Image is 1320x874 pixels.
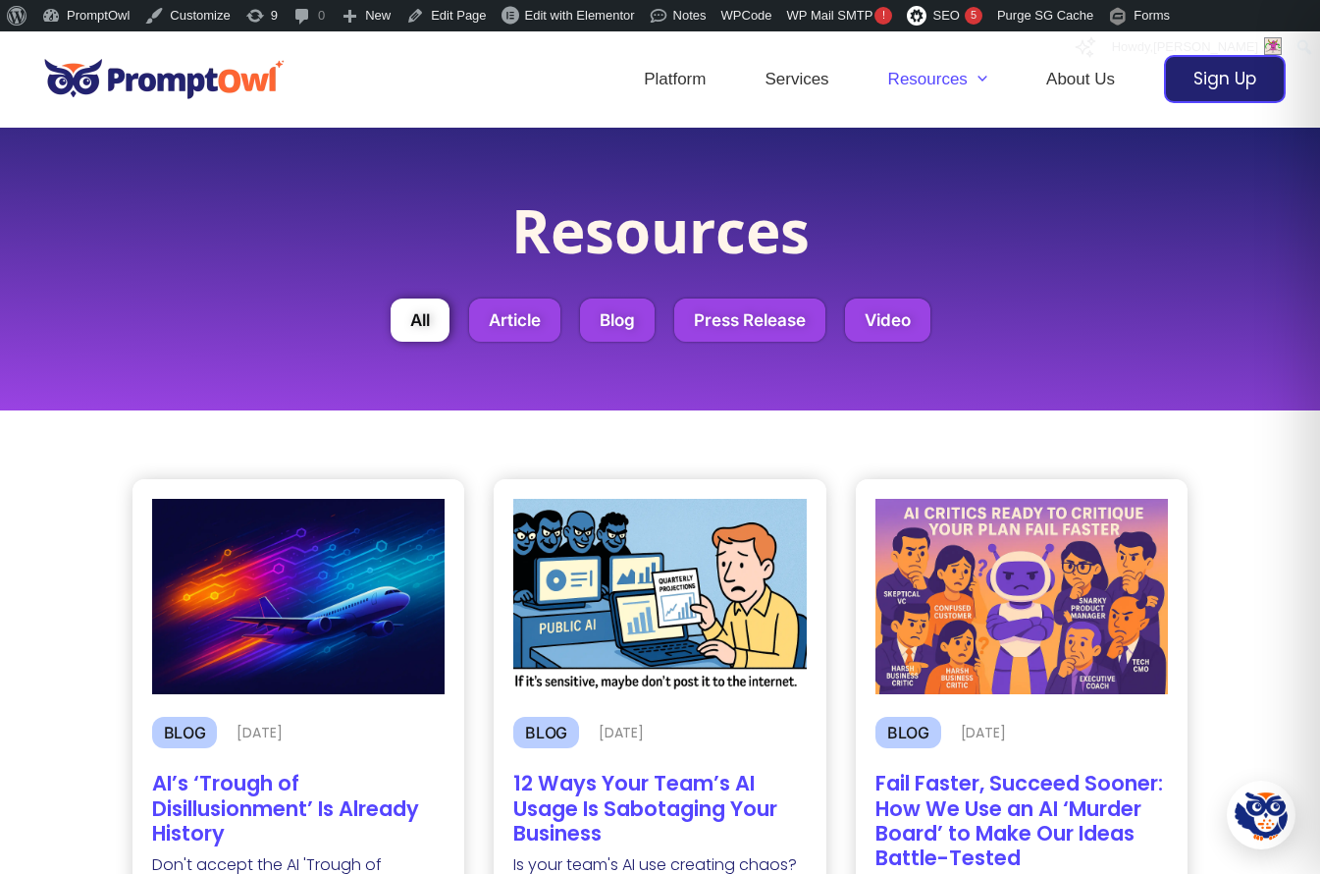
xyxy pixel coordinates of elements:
h2: Fail Faster, Succeed Sooner: How We Use an AI ‘Murder Board’ to Make Our Ideas Battle-Tested [875,771,1169,870]
span: Blog [525,723,567,742]
span: [PERSON_NAME] [1153,39,1258,54]
span: ! [874,7,892,25]
button: Video [845,299,930,342]
p: [DATE] [961,726,1006,739]
a: ResourcesMenu Toggle [859,45,1017,114]
a: About Us [1017,45,1144,114]
a: Howdy, [1105,31,1290,63]
h2: 12 Ways Your Team’s AI Usage Is Sabotaging Your Business [513,771,807,846]
nav: Site Navigation: Header [614,45,1144,114]
a: Platform [614,45,735,114]
a: Sign Up [1164,55,1286,103]
a: Services [735,45,858,114]
h2: AI’s ‘Trough of Disillusionment’ Is Already History [152,771,446,846]
img: Fail Faster, Succeed Sooner [875,499,1169,694]
button: Article [469,299,560,342]
button: Blog [580,299,655,342]
span: Menu Toggle [968,45,987,114]
button: All [391,299,449,342]
p: [DATE] [237,726,282,739]
span: SEO [932,8,959,23]
p: [DATE] [599,726,644,739]
img: AI is moving fast [152,499,446,694]
img: Secrets aren't Secret [513,499,807,694]
span: Blog [887,723,929,742]
img: Hootie - PromptOwl AI Assistant [1235,789,1288,842]
div: 5 [965,7,982,25]
span: Blog [164,723,206,742]
img: promptowl.ai logo [34,45,294,113]
span: Edit with Elementor [525,8,635,23]
button: Press Release [674,299,825,342]
h1: Resources [69,196,1251,279]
